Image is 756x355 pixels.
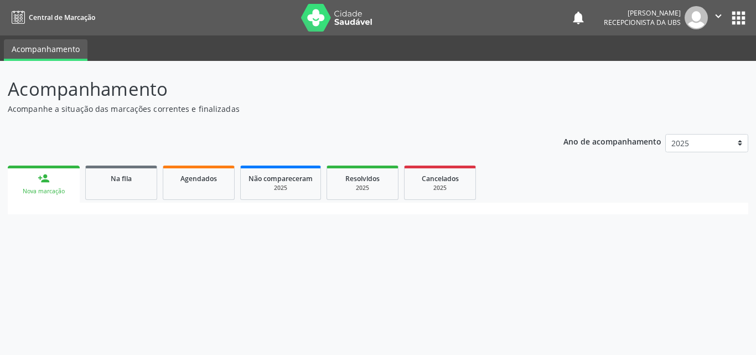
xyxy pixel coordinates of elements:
div: 2025 [248,184,313,192]
a: Acompanhamento [4,39,87,61]
button: notifications [571,10,586,25]
span: Não compareceram [248,174,313,183]
a: Central de Marcação [8,8,95,27]
div: 2025 [335,184,390,192]
span: Cancelados [422,174,459,183]
span: Na fila [111,174,132,183]
img: img [685,6,708,29]
span: Resolvidos [345,174,380,183]
p: Acompanhe a situação das marcações correntes e finalizadas [8,103,526,115]
button: apps [729,8,748,28]
button:  [708,6,729,29]
div: Nova marcação [15,187,72,195]
span: Recepcionista da UBS [604,18,681,27]
div: [PERSON_NAME] [604,8,681,18]
span: Agendados [180,174,217,183]
p: Acompanhamento [8,75,526,103]
i:  [712,10,724,22]
span: Central de Marcação [29,13,95,22]
div: person_add [38,172,50,184]
div: 2025 [412,184,468,192]
p: Ano de acompanhamento [563,134,661,148]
